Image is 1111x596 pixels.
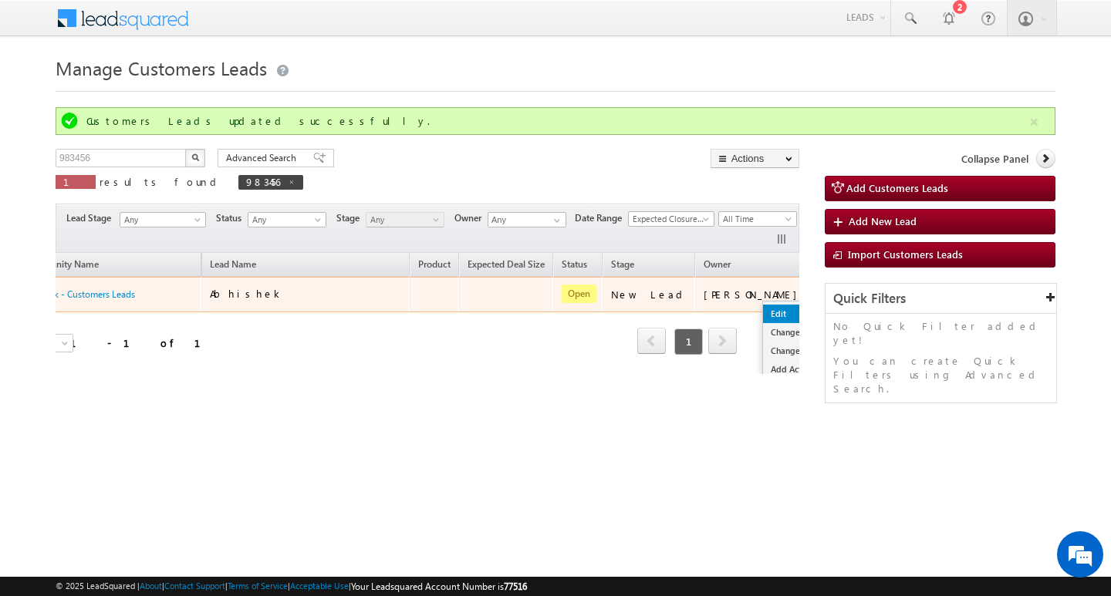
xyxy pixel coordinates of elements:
span: 983456 [246,175,280,188]
span: 77516 [504,581,527,592]
p: You can create Quick Filters using Advanced Search. [833,354,1049,396]
span: Product [418,258,451,270]
a: Edit [763,305,840,323]
div: Minimize live chat window [253,8,290,45]
input: Type to Search [488,212,566,227]
span: 1 [63,175,88,188]
span: © 2025 LeadSquared | | | | | [56,579,527,594]
a: Any [248,212,326,227]
p: No Quick Filter added yet! [833,319,1049,347]
a: Expected Deal Size [460,256,552,276]
a: Change Owner [763,323,840,342]
span: Your Leadsquared Account Number is [351,581,527,592]
div: [PERSON_NAME] [704,288,805,301]
span: Abhishek [210,287,284,300]
a: Acceptable Use [290,581,349,591]
span: prev [637,328,666,354]
span: Advanced Search [226,151,301,165]
span: Owner [704,258,731,270]
textarea: Type your message and hit 'Enter' [20,143,282,462]
span: Any [120,213,201,227]
span: Any [248,213,322,227]
span: Expected Deal Size [468,258,545,270]
a: Stage [603,256,642,276]
span: Status [216,211,248,225]
div: Customers Leads updated successfully. [86,114,1028,128]
a: Add Activity [763,360,840,379]
span: Stage [336,211,366,225]
span: Import Customers Leads [848,247,963,261]
span: Stage [611,258,634,270]
span: next [708,328,737,354]
span: Expected Closure Date [629,212,709,226]
a: Expected Closure Date [628,211,714,227]
span: Manage Customers Leads [56,56,267,80]
a: All Time [718,211,797,227]
div: Chat with us now [80,81,259,101]
span: Date Range [575,211,628,225]
span: Lead Stage [66,211,117,225]
a: prev [637,329,666,354]
button: Actions [711,149,799,168]
span: Open [562,285,596,303]
a: Terms of Service [228,581,288,591]
span: 1 [674,328,703,355]
div: New Lead [611,288,688,301]
img: Search [191,153,199,161]
img: d_60004797649_company_0_60004797649 [26,81,65,101]
span: Lead Name [202,256,264,276]
span: Opportunity Name [22,258,99,270]
a: Any [120,212,206,227]
a: Status [554,256,595,276]
span: Add Customers Leads [846,181,948,194]
a: next [708,329,737,354]
span: results found [100,175,222,188]
span: Collapse Panel [961,152,1028,166]
a: Opportunity Name [14,256,106,276]
span: All Time [719,212,792,226]
a: Abhishek - Customers Leads [21,288,135,300]
a: Change Stage [763,342,840,360]
span: Owner [454,211,488,225]
a: About [140,581,162,591]
a: Contact Support [164,581,225,591]
div: 1 - 1 of 1 [70,334,219,352]
span: Add New Lead [849,214,917,227]
span: Any [366,213,440,227]
a: Any [366,212,444,227]
div: Quick Filters [826,284,1056,314]
a: Show All Items [545,213,565,228]
em: Start Chat [210,475,280,496]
